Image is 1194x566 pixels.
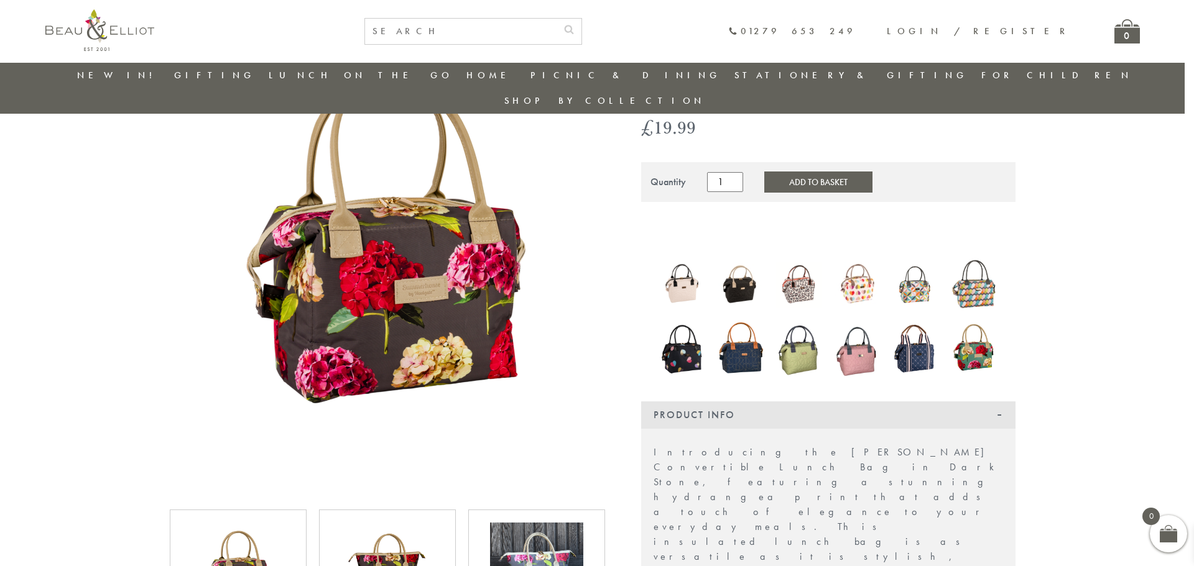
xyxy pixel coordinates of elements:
[1114,19,1140,43] a: 0
[504,94,705,107] a: Shop by collection
[45,9,154,51] img: logo
[887,25,1071,37] a: Login / Register
[1142,508,1160,525] span: 0
[981,69,1132,81] a: For Children
[466,69,516,81] a: Home
[269,69,453,81] a: Lunch On The Go
[174,69,255,81] a: Gifting
[77,69,160,81] a: New in!
[170,34,605,468] img: 36699-closed-scaled.jpg
[728,26,856,37] a: 01279 653 249
[365,19,557,44] input: SEARCH
[530,69,721,81] a: Picnic & Dining
[734,69,968,81] a: Stationery & Gifting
